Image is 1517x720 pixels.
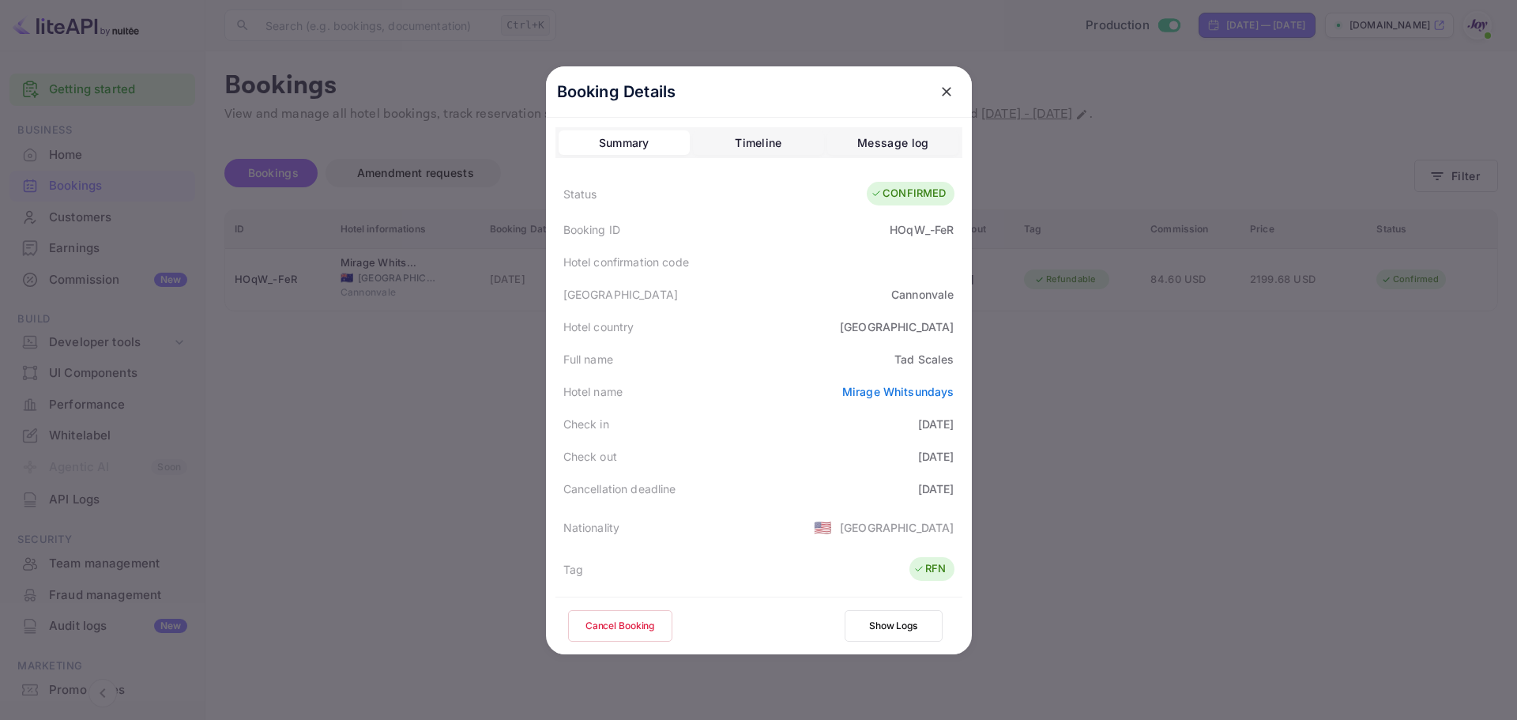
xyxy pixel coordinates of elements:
div: Timeline [735,134,781,153]
div: Status [563,186,597,202]
button: close [932,77,961,106]
div: HOqW_-FeR [890,221,954,238]
div: Booking ID [563,221,621,238]
button: Show Logs [845,610,943,642]
div: Nationality [563,519,620,536]
div: RFN [913,561,946,577]
button: Timeline [693,130,824,156]
div: [DATE] [918,416,954,432]
div: Message log [857,134,928,153]
div: Check in [563,416,609,432]
div: [DATE] [918,448,954,465]
button: Message log [827,130,958,156]
div: Full name [563,351,613,368]
div: Hotel name [563,383,623,400]
div: CONFIRMED [871,186,946,202]
div: Tag [563,561,583,578]
div: Check out [563,448,617,465]
div: [GEOGRAPHIC_DATA] [563,286,679,303]
div: Cancellation deadline [563,481,676,497]
div: Tad Scales [894,351,954,368]
a: Mirage Whitsundays [842,385,954,398]
div: [GEOGRAPHIC_DATA] [840,519,954,536]
p: Booking Details [557,80,676,104]
span: United States [814,513,832,541]
div: [GEOGRAPHIC_DATA] [840,319,954,335]
div: Hotel confirmation code [563,254,689,270]
div: Hotel country [563,319,634,335]
button: Summary [559,130,690,156]
div: [DATE] [918,481,954,497]
div: Cannonvale [891,286,954,303]
button: Cancel Booking [568,610,672,642]
div: Summary [599,134,649,153]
